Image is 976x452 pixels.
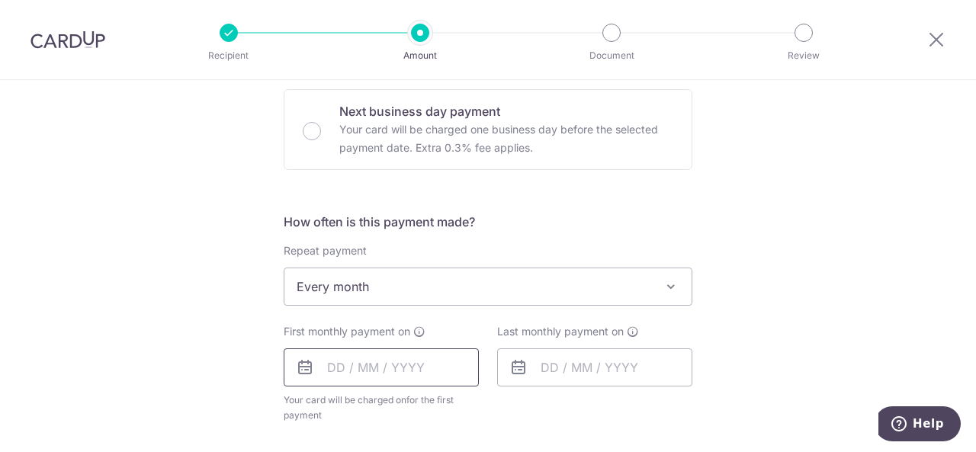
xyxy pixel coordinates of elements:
[284,393,479,423] span: Your card will be charged on
[747,48,860,63] p: Review
[878,406,961,444] iframe: Opens a widget where you can find more information
[30,30,105,49] img: CardUp
[339,102,673,120] p: Next business day payment
[172,48,285,63] p: Recipient
[497,324,624,339] span: Last monthly payment on
[284,213,692,231] h5: How often is this payment made?
[284,348,479,386] input: DD / MM / YYYY
[284,324,410,339] span: First monthly payment on
[284,268,692,306] span: Every month
[364,48,477,63] p: Amount
[339,120,673,157] p: Your card will be charged one business day before the selected payment date. Extra 0.3% fee applies.
[284,268,692,305] span: Every month
[497,348,692,386] input: DD / MM / YYYY
[555,48,668,63] p: Document
[284,243,367,258] label: Repeat payment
